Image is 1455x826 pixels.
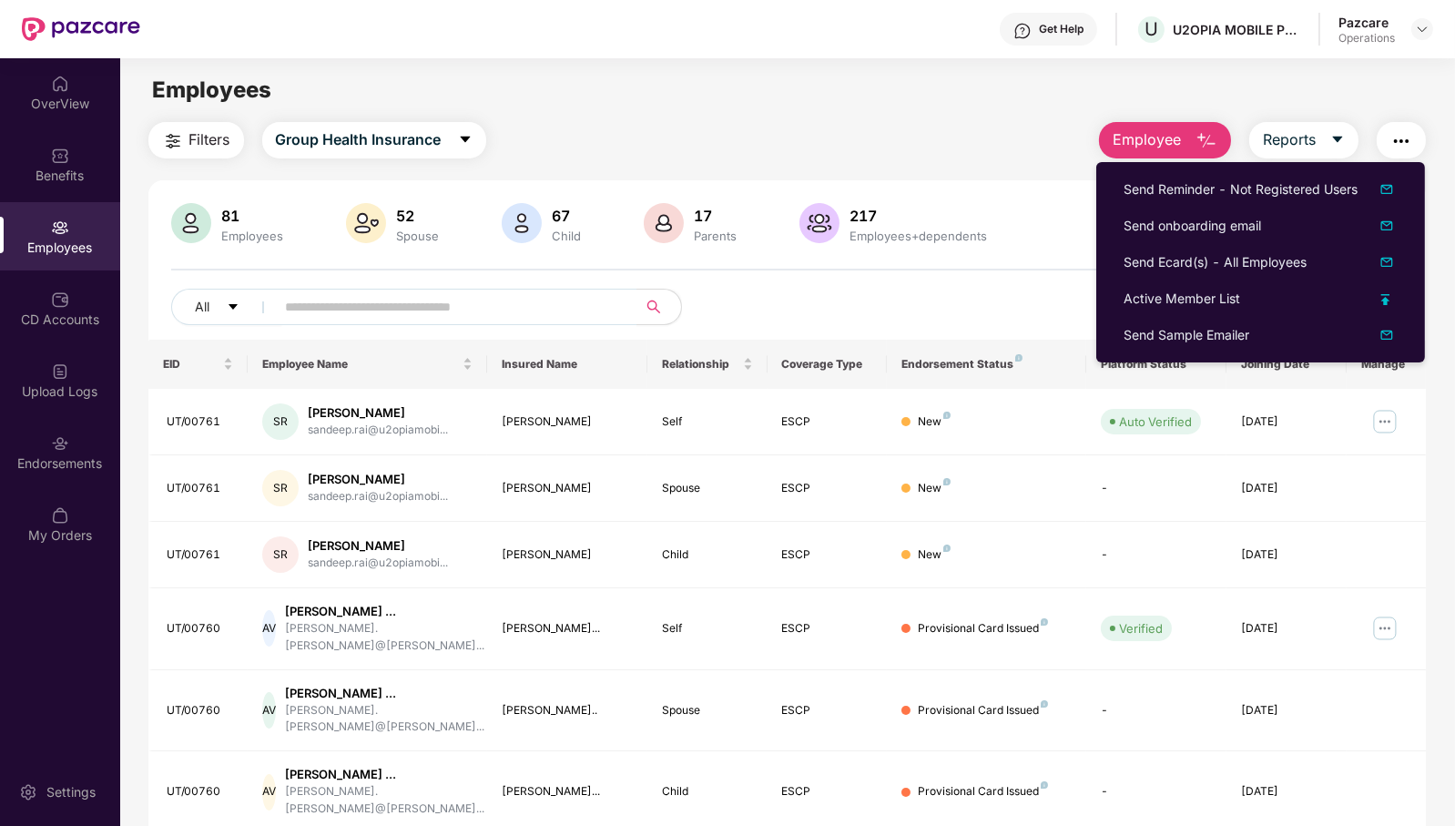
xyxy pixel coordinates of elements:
th: Coverage Type [768,340,888,389]
div: Provisional Card Issued [918,620,1048,637]
img: svg+xml;base64,PHN2ZyBpZD0iRHJvcGRvd24tMzJ4MzIiIHhtbG5zPSJodHRwOi8vd3d3LnczLm9yZy8yMDAwL3N2ZyIgd2... [1415,22,1430,36]
div: Active Member List [1124,289,1240,309]
span: Employee [1113,128,1181,151]
div: Endorsement Status [901,357,1072,372]
img: manageButton [1370,614,1399,643]
span: Relationship [662,357,739,372]
div: Send Ecard(s) - All Employees [1124,252,1307,272]
div: Pazcare [1338,14,1395,31]
span: Employees [152,76,271,103]
img: svg+xml;base64,PHN2ZyB4bWxucz0iaHR0cDovL3d3dy53My5vcmcvMjAwMC9zdmciIHhtbG5zOnhsaW5rPSJodHRwOi8vd3... [346,203,386,243]
img: uploadIcon [1381,294,1390,305]
div: Auto Verified [1119,413,1192,431]
button: Filters [148,122,244,158]
div: AV [262,774,276,811]
img: svg+xml;base64,PHN2ZyB4bWxucz0iaHR0cDovL3d3dy53My5vcmcvMjAwMC9zdmciIHhtbG5zOnhsaW5rPSJodHRwOi8vd3... [644,203,684,243]
div: 217 [847,207,992,225]
img: svg+xml;base64,PHN2ZyBpZD0iQmVuZWZpdHMiIHhtbG5zPSJodHRwOi8vd3d3LnczLm9yZy8yMDAwL3N2ZyIgd2lkdGg9Ij... [51,147,69,165]
img: dropDownIcon [1376,251,1398,273]
span: Employee Name [262,357,459,372]
div: [PERSON_NAME] ... [285,603,484,620]
img: svg+xml;base64,PHN2ZyB4bWxucz0iaHR0cDovL3d3dy53My5vcmcvMjAwMC9zdmciIHhtbG5zOnhsaW5rPSJodHRwOi8vd3... [1376,324,1398,346]
div: Verified [1119,619,1163,637]
span: Group Health Insurance [276,128,442,151]
img: svg+xml;base64,PHN2ZyBpZD0iSG9tZSIgeG1sbnM9Imh0dHA6Ly93d3cudzMub3JnLzIwMDAvc3ZnIiB3aWR0aD0iMjAiIG... [51,75,69,93]
img: svg+xml;base64,PHN2ZyB4bWxucz0iaHR0cDovL3d3dy53My5vcmcvMjAwMC9zdmciIHhtbG5zOnhsaW5rPSJodHRwOi8vd3... [502,203,542,243]
div: UT/00760 [167,620,234,637]
img: svg+xml;base64,PHN2ZyB4bWxucz0iaHR0cDovL3d3dy53My5vcmcvMjAwMC9zdmciIHhtbG5zOnhsaW5rPSJodHRwOi8vd3... [1196,130,1217,152]
div: [DATE] [1241,620,1332,637]
div: Self [662,620,753,637]
div: New [918,546,951,564]
div: U2OPIA MOBILE PRIVATE LIMITED [1173,21,1300,38]
span: search [636,300,672,314]
img: svg+xml;base64,PHN2ZyBpZD0iRW1wbG95ZWVzIiB4bWxucz0iaHR0cDovL3d3dy53My5vcmcvMjAwMC9zdmciIHdpZHRoPS... [51,219,69,237]
span: U [1145,18,1158,40]
div: Employees+dependents [847,229,992,243]
div: SR [262,403,299,440]
div: AV [262,692,276,729]
img: dropDownIcon [1376,178,1398,200]
div: 52 [393,207,443,225]
div: UT/00760 [167,702,234,719]
div: Spouse [662,480,753,497]
img: svg+xml;base64,PHN2ZyB4bWxucz0iaHR0cDovL3d3dy53My5vcmcvMjAwMC9zdmciIHdpZHRoPSIyNCIgaGVpZ2h0PSIyNC... [162,130,184,152]
div: ESCP [782,413,873,431]
div: 67 [549,207,585,225]
span: EID [163,357,220,372]
div: ESCP [782,702,873,719]
div: [PERSON_NAME] ... [285,766,484,783]
button: Employee [1099,122,1231,158]
div: sandeep.rai@u2opiamobi... [308,555,448,572]
div: UT/00761 [167,480,234,497]
div: [PERSON_NAME].. [502,702,632,719]
img: svg+xml;base64,PHN2ZyB4bWxucz0iaHR0cDovL3d3dy53My5vcmcvMjAwMC9zdmciIHdpZHRoPSI4IiBoZWlnaHQ9IjgiIH... [1041,618,1048,626]
div: [PERSON_NAME] [502,413,632,431]
div: ESCP [782,620,873,637]
div: UT/00761 [167,546,234,564]
img: svg+xml;base64,PHN2ZyB4bWxucz0iaHR0cDovL3d3dy53My5vcmcvMjAwMC9zdmciIHdpZHRoPSI4IiBoZWlnaHQ9IjgiIH... [1015,354,1023,362]
img: svg+xml;base64,PHN2ZyBpZD0iTXlfT3JkZXJzIiBkYXRhLW5hbWU9Ik15IE9yZGVycyIgeG1sbnM9Imh0dHA6Ly93d3cudz... [51,506,69,525]
div: New [918,413,951,431]
span: Filters [189,128,230,151]
div: Parents [691,229,741,243]
div: [PERSON_NAME].[PERSON_NAME]@[PERSON_NAME]... [285,702,484,737]
div: [PERSON_NAME].[PERSON_NAME]@[PERSON_NAME]... [285,620,484,655]
div: [PERSON_NAME] [502,546,632,564]
div: UT/00760 [167,783,234,801]
img: manageButton [1370,407,1399,436]
div: Get Help [1039,22,1084,36]
div: Employees [219,229,288,243]
td: - [1086,455,1226,522]
div: [DATE] [1241,480,1332,497]
img: svg+xml;base64,PHN2ZyB4bWxucz0iaHR0cDovL3d3dy53My5vcmcvMjAwMC9zdmciIHdpZHRoPSI4IiBoZWlnaHQ9IjgiIH... [943,545,951,552]
img: svg+xml;base64,PHN2ZyB4bWxucz0iaHR0cDovL3d3dy53My5vcmcvMjAwMC9zdmciIHdpZHRoPSI4IiBoZWlnaHQ9IjgiIH... [1041,781,1048,789]
div: Operations [1338,31,1395,46]
button: search [636,289,682,325]
span: caret-down [1330,132,1345,148]
div: Spouse [662,702,753,719]
div: [PERSON_NAME] ... [285,685,484,702]
div: UT/00761 [167,413,234,431]
img: dropDownIcon [1376,215,1398,237]
div: Send Reminder - Not Registered Users [1124,179,1358,199]
img: svg+xml;base64,PHN2ZyBpZD0iU2V0dGluZy0yMHgyMCIgeG1sbnM9Imh0dHA6Ly93d3cudzMub3JnLzIwMDAvc3ZnIiB3aW... [19,783,37,801]
div: New [918,480,951,497]
div: [DATE] [1241,546,1332,564]
div: Send onboarding email [1124,216,1261,236]
div: ESCP [782,783,873,801]
div: Child [662,783,753,801]
div: sandeep.rai@u2opiamobi... [308,422,448,439]
div: Settings [41,783,101,801]
span: All [196,297,210,317]
img: svg+xml;base64,PHN2ZyB4bWxucz0iaHR0cDovL3d3dy53My5vcmcvMjAwMC9zdmciIHdpZHRoPSIyNCIgaGVpZ2h0PSIyNC... [1390,130,1412,152]
span: caret-down [227,301,239,315]
img: svg+xml;base64,PHN2ZyBpZD0iSGVscC0zMngzMiIgeG1sbnM9Imh0dHA6Ly93d3cudzMub3JnLzIwMDAvc3ZnIiB3aWR0aD... [1013,22,1032,40]
div: [PERSON_NAME] [308,537,448,555]
div: ESCP [782,480,873,497]
div: Spouse [393,229,443,243]
div: Child [662,546,753,564]
img: svg+xml;base64,PHN2ZyB4bWxucz0iaHR0cDovL3d3dy53My5vcmcvMjAwMC9zdmciIHdpZHRoPSI4IiBoZWlnaHQ9IjgiIH... [943,412,951,419]
th: Employee Name [248,340,487,389]
div: SR [262,470,299,506]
